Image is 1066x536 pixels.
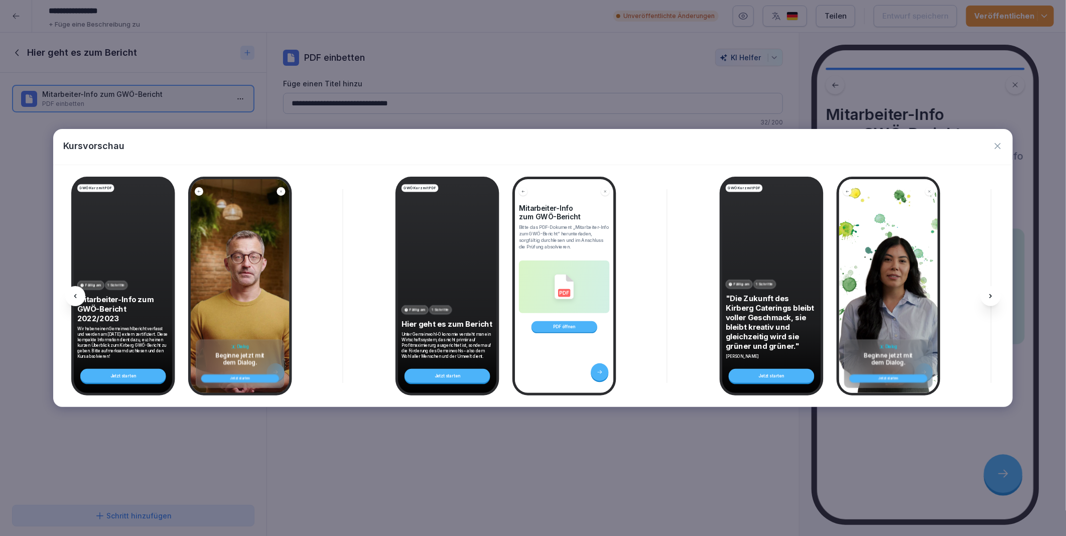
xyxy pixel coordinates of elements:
[756,282,773,287] p: 1 Schritte
[850,374,928,383] button: Jetzt starten
[555,275,574,300] img: pdf_icon.svg
[729,369,815,383] div: Jetzt starten
[531,321,597,332] div: PDF öffnen
[885,345,897,349] h6: Dialog
[734,282,750,287] p: Fällig am
[77,326,169,359] p: Wir haben einen Gemeinwohlbericht verfasst und werden am [DATE] extern zertifiziert. Diese kompak...
[212,352,268,366] p: Beginne jetzt mit dem Dialog.
[854,377,924,380] div: Jetzt starten
[861,352,916,366] p: Beginne jetzt mit dem Dialog.
[410,307,426,313] p: Fällig am
[108,283,125,288] p: 1 Schritte
[237,345,249,349] h6: Dialog
[402,332,493,359] p: Unter Gemeinwohl-Ökonomie versteht man ein Wirtschaftssystem, das nicht primär auf Profitmaximier...
[80,369,166,383] div: Jetzt starten
[519,224,610,250] p: Bitte das PDF-Dokument „Mitarbeiter-Info zum GWÖ-Bericht“ herunterladen, sorgfältig durchlesen un...
[432,307,449,313] p: 1 Schritte
[726,354,818,359] p: [PERSON_NAME]
[77,295,169,323] p: Mitarbeiter-Info zum GWÖ-Bericht 2022/2023
[63,139,124,153] p: Kursvorschau
[402,319,493,329] p: Hier geht es zum Bericht
[405,369,490,383] div: Jetzt starten
[404,186,437,191] p: GWÖ Kurz mit PDF
[726,294,818,351] p: "Die Zukunft des Kirberg Caterings bleibt voller Geschmack, sie bleibt kreativ und gleichzeitig w...
[728,186,761,191] p: GWÖ Kurz mit PDF
[86,283,102,288] p: Fällig am
[205,377,276,380] div: Jetzt starten
[201,374,280,383] button: Jetzt starten
[80,186,112,191] p: GWÖ Kurz mit PDF
[519,204,610,221] h4: Mitarbeiter-Info zum GWÖ-Bericht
